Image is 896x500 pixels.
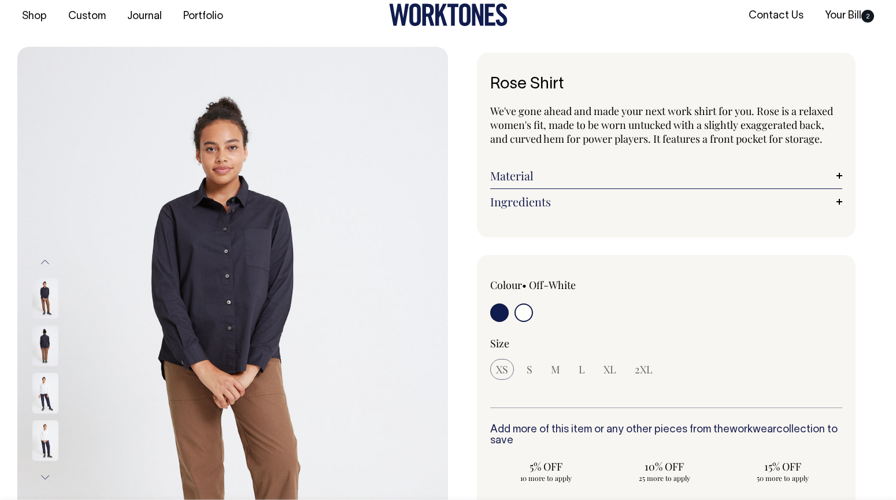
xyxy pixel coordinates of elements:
span: 25 more to apply [614,473,714,483]
img: dark-navy [32,326,58,366]
input: 10% OFF 25 more to apply [609,456,720,486]
img: dark-navy [32,279,58,319]
h1: Rose Shirt [490,76,842,94]
img: off-white [32,373,58,414]
a: Custom [64,7,110,26]
span: 50 more to apply [733,473,833,483]
div: Colour [490,278,631,292]
a: Shop [17,7,51,26]
a: Ingredients [490,195,842,209]
button: Next [36,465,54,491]
span: M [551,362,560,376]
input: XL [598,359,622,380]
h6: Add more of this item or any other pieces from the collection to save [490,424,842,447]
button: Previous [36,249,54,275]
a: Material [490,169,842,183]
span: 5% OFF [496,460,596,473]
span: 10% OFF [614,460,714,473]
span: We've gone ahead and made your next work shirt for you. Rose is a relaxed women's fit, made to be... [490,104,833,146]
span: XL [603,362,616,376]
span: XS [496,362,508,376]
span: • [522,278,527,292]
a: Contact Us [744,6,808,25]
span: L [579,362,585,376]
label: Off-White [529,278,576,292]
input: L [573,359,591,380]
input: M [545,359,566,380]
input: 5% OFF 10 more to apply [490,456,602,486]
a: Journal [123,7,166,26]
a: Your Bill2 [820,6,879,25]
a: Portfolio [179,7,228,26]
span: 2XL [635,362,653,376]
span: 10 more to apply [496,473,596,483]
img: off-white [32,421,58,461]
span: 15% OFF [733,460,833,473]
div: Size [490,336,842,350]
span: 2 [861,10,874,23]
input: S [521,359,538,380]
input: XS [490,359,514,380]
a: workwear [730,425,776,435]
input: 15% OFF 50 more to apply [727,456,839,486]
input: 2XL [629,359,658,380]
span: S [527,362,532,376]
